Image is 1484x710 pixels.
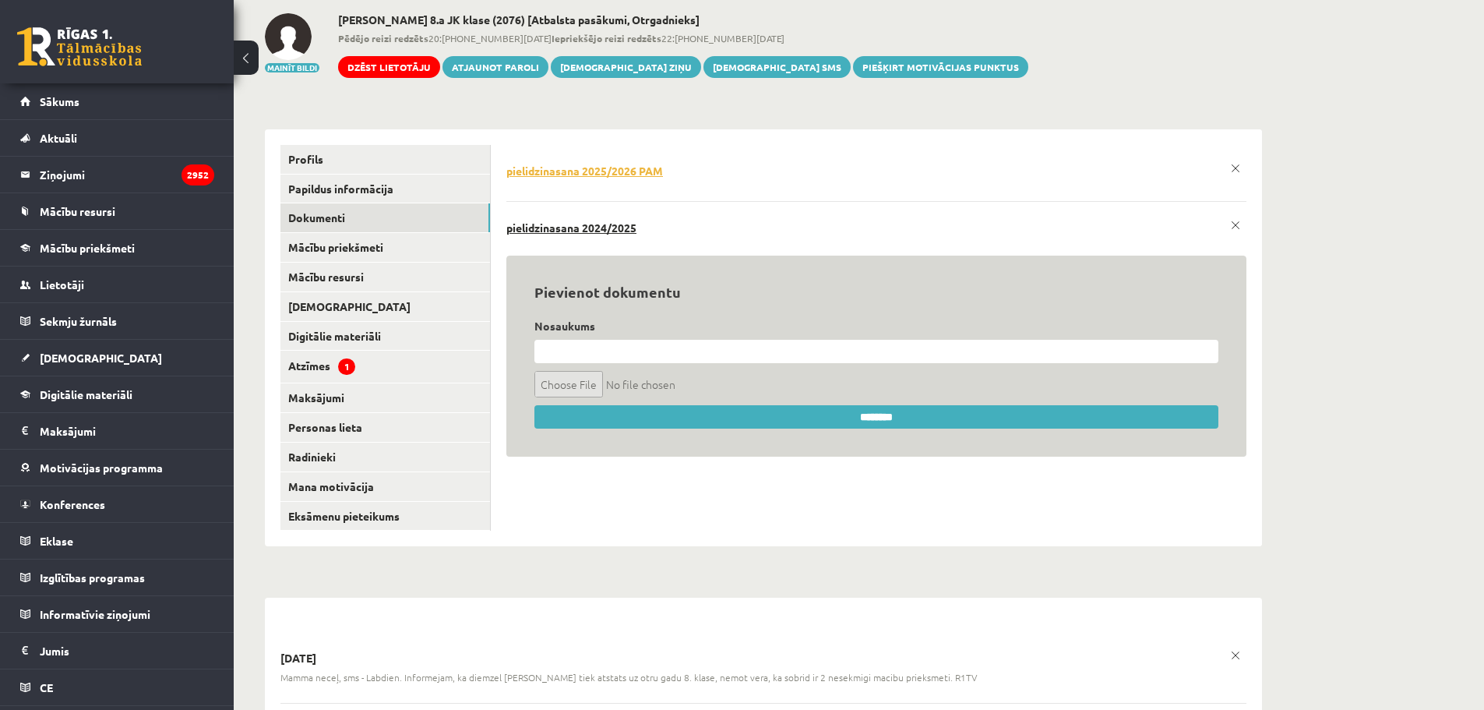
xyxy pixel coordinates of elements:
[506,221,1246,236] a: pielidzinasana 2024/2025
[338,31,1028,45] span: 20:[PHONE_NUMBER][DATE] 22:[PHONE_NUMBER][DATE]
[280,292,490,321] a: [DEMOGRAPHIC_DATA]
[703,56,851,78] a: [DEMOGRAPHIC_DATA] SMS
[280,472,490,501] a: Mana motivācija
[20,523,214,559] a: Eklase
[20,596,214,632] a: Informatīvie ziņojumi
[280,203,490,232] a: Dokumenti
[280,233,490,262] a: Mācību priekšmeti
[20,267,214,302] a: Lietotāji
[265,63,319,72] button: Mainīt bildi
[40,497,105,511] span: Konferences
[40,131,77,145] span: Aktuāli
[40,570,145,585] span: Izglītības programas
[534,284,1218,301] h3: Pievienot dokumentu
[40,644,69,658] span: Jumis
[1225,157,1246,179] a: x
[280,651,1246,666] p: [DATE]
[280,413,490,442] a: Personas lieta
[20,340,214,376] a: [DEMOGRAPHIC_DATA]
[1225,645,1246,666] a: x
[20,560,214,595] a: Izglītības programas
[17,27,142,66] a: Rīgas 1. Tālmācības vidusskola
[20,120,214,156] a: Aktuāli
[20,193,214,229] a: Mācību resursi
[40,461,163,475] span: Motivācijas programma
[20,376,214,412] a: Digitālie materiāli
[442,56,548,78] a: Atjaunot paroli
[40,607,150,621] span: Informatīvie ziņojumi
[338,32,428,44] b: Pēdējo reizi redzēts
[280,443,490,472] a: Radinieki
[280,322,490,351] a: Digitālie materiāli
[280,351,490,383] a: Atzīmes1
[280,175,490,203] a: Papildus informācija
[552,32,661,44] b: Iepriekšējo reizi redzēts
[40,534,73,548] span: Eklase
[20,230,214,266] a: Mācību priekšmeti
[280,263,490,291] a: Mācību resursi
[40,387,132,401] span: Digitālie materiāli
[40,241,135,255] span: Mācību priekšmeti
[280,145,490,174] a: Profils
[40,413,214,449] legend: Maksājumi
[20,413,214,449] a: Maksājumi
[338,56,440,78] a: Dzēst lietotāju
[40,277,84,291] span: Lietotāji
[182,164,214,185] i: 2952
[280,383,490,412] a: Maksājumi
[338,359,355,375] span: 1
[534,320,1218,333] h4: Nosaukums
[280,502,490,531] a: Eksāmenu pieteikums
[265,13,312,60] img: Vjačeslavs Ižboldins
[20,83,214,119] a: Sākums
[20,633,214,669] a: Jumis
[40,314,117,328] span: Sekmju žurnāls
[20,486,214,522] a: Konferences
[40,351,162,365] span: [DEMOGRAPHIC_DATA]
[551,56,701,78] a: [DEMOGRAPHIC_DATA] ziņu
[853,56,1028,78] a: Piešķirt motivācijas punktus
[40,157,214,193] legend: Ziņojumi
[40,680,53,694] span: CE
[20,450,214,486] a: Motivācijas programma
[506,164,1246,179] a: pielidzinasana 2025/2026 PAM
[1225,214,1246,236] a: x
[280,671,977,684] span: Mamma neceļ, sms - Labdien. Informejam, ka diemzel [PERSON_NAME] tiek atstats uz otru gadu 8. kla...
[40,94,79,108] span: Sākums
[40,204,115,218] span: Mācību resursi
[338,13,1028,26] h2: [PERSON_NAME] 8.a JK klase (2076) [Atbalsta pasākumi, Otrgadnieks]
[20,303,214,339] a: Sekmju žurnāls
[20,157,214,193] a: Ziņojumi2952
[20,669,214,705] a: CE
